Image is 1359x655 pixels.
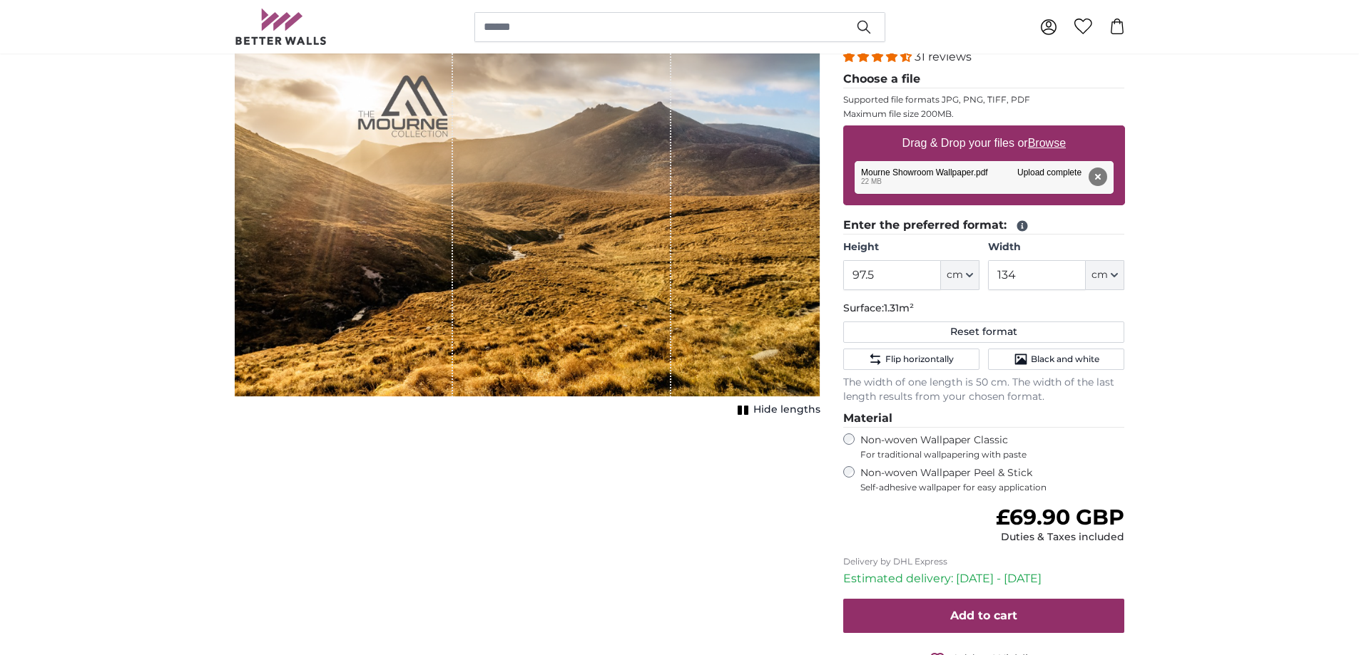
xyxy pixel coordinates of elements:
p: Estimated delivery: [DATE] - [DATE] [843,570,1125,587]
legend: Enter the preferred format: [843,217,1125,234]
p: The width of one length is 50 cm. The width of the last length results from your chosen format. [843,376,1125,404]
span: cm [1091,268,1108,282]
label: Drag & Drop your files or [896,129,1071,158]
label: Height [843,240,979,254]
button: Reset format [843,321,1125,343]
span: Self-adhesive wallpaper for easy application [860,482,1125,493]
button: cm [941,260,979,290]
span: cm [947,268,963,282]
legend: Choose a file [843,71,1125,88]
p: Delivery by DHL Express [843,556,1125,567]
button: cm [1086,260,1124,290]
span: Black and white [1031,354,1099,365]
div: Duties & Taxes included [996,530,1124,545]
p: Supported file formats JPG, PNG, TIFF, PDF [843,94,1125,105]
span: 31 reviews [915,50,972,63]
span: Add to cart [950,609,1017,622]
button: Hide lengths [733,400,820,420]
span: 1.31m² [884,301,914,314]
p: Surface: [843,301,1125,316]
legend: Material [843,410,1125,428]
span: Flip horizontally [885,354,954,365]
button: Flip horizontally [843,349,979,370]
p: Maximum file size 200MB. [843,108,1125,120]
label: Non-woven Wallpaper Peel & Stick [860,466,1125,493]
button: Add to cart [843,599,1125,633]
button: Black and white [988,349,1124,370]
span: 4.32 stars [843,50,915,63]
label: Non-woven Wallpaper Classic [860,433,1125,460]
img: Betterwalls [235,9,327,45]
label: Width [988,240,1124,254]
span: £69.90 GBP [996,504,1124,530]
span: For traditional wallpapering with paste [860,449,1125,460]
span: Hide lengths [753,403,820,417]
u: Browse [1028,137,1066,149]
